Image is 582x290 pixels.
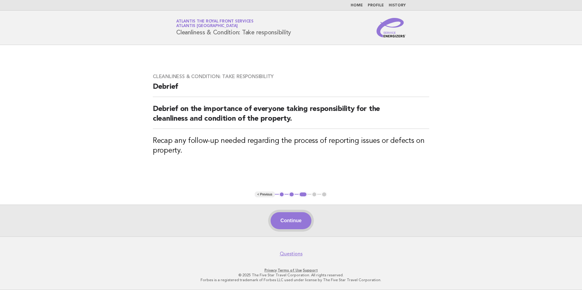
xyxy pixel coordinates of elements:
[176,24,238,28] span: Atlantis [GEOGRAPHIC_DATA]
[153,104,429,129] h2: Debrief on the importance of everyone taking responsibility for the cleanliness and condition of ...
[271,212,311,229] button: Continue
[279,192,285,198] button: 1
[351,4,363,7] a: Home
[303,268,318,272] a: Support
[153,74,429,80] h3: Cleanliness & Condition: Take responsibility
[289,192,295,198] button: 2
[176,20,291,36] h1: Cleanliness & Condition: Take responsibility
[176,19,254,28] a: Atlantis The Royal Front ServicesAtlantis [GEOGRAPHIC_DATA]
[153,82,429,97] h2: Debrief
[389,4,406,7] a: History
[299,192,307,198] button: 3
[278,268,302,272] a: Terms of Use
[280,251,303,257] a: Questions
[368,4,384,7] a: Profile
[265,268,277,272] a: Privacy
[255,192,275,198] button: < Previous
[105,278,477,282] p: Forbes is a registered trademark of Forbes LLC used under license by The Five Star Travel Corpora...
[105,268,477,273] p: · ·
[153,136,429,156] h3: Recap any follow-up needed regarding the process of reporting issues or defects on property.
[377,18,406,37] img: Service Energizers
[105,273,477,278] p: © 2025 The Five Star Travel Corporation. All rights reserved.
